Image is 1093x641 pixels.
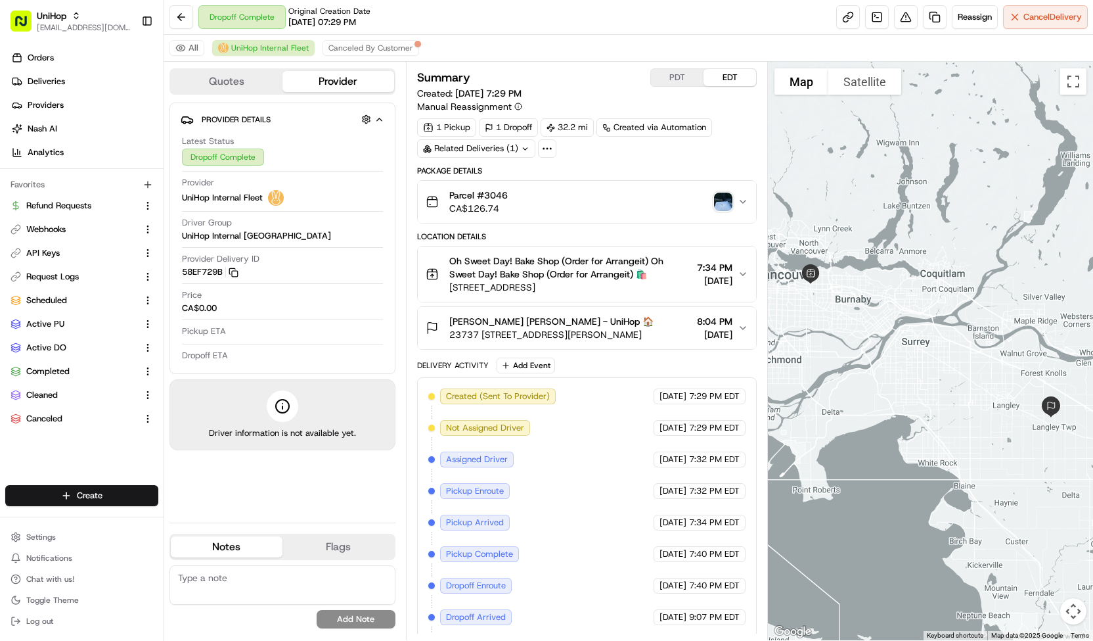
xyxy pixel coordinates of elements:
[11,366,137,377] a: Completed
[209,427,356,439] span: Driver information is not available yet.
[26,271,79,283] span: Request Logs
[231,43,309,53] span: UniHop Internal Fleet
[45,138,166,149] div: We're available if you need us!
[5,314,158,335] button: Active PU
[268,190,284,206] img: unihop_logo.png
[689,548,740,560] span: 7:40 PM EDT
[1071,632,1089,639] a: Terms (opens in new tab)
[282,71,394,92] button: Provider
[26,389,58,401] span: Cleaned
[714,193,732,211] img: photo_proof_of_delivery image
[26,295,67,306] span: Scheduled
[689,485,740,497] span: 7:32 PM EDT
[26,366,70,377] span: Completed
[449,189,508,202] span: Parcel #3046
[28,99,64,111] span: Providers
[449,202,508,215] span: CA$126.74
[26,413,62,425] span: Canceled
[689,517,740,529] span: 7:34 PM EDT
[223,129,239,145] button: Start new chat
[449,254,692,281] span: Oh Sweet Day! Bake Shop (Order for Arrangeit) Oh Sweet Day! Bake Shop (Order for Arrangeit) 🛍️
[28,123,57,135] span: Nash AI
[703,69,756,86] button: EDT
[182,325,226,337] span: Pickup ETA
[182,177,214,189] span: Provider
[5,591,158,609] button: Toggle Theme
[26,247,60,259] span: API Keys
[26,200,91,212] span: Refund Requests
[26,553,72,563] span: Notifications
[449,315,654,328] span: [PERSON_NAME] [PERSON_NAME] - UniHop 🏠
[659,580,686,592] span: [DATE]
[417,118,476,137] div: 1 Pickup
[182,289,202,301] span: Price
[697,328,732,341] span: [DATE]
[11,295,137,306] a: Scheduled
[182,217,232,229] span: Driver Group
[37,9,66,22] button: UniHop
[5,266,158,287] button: Request Logs
[5,47,164,68] a: Orders
[689,611,740,623] span: 9:07 PM EDT
[26,616,53,627] span: Log out
[11,342,137,354] a: Active DO
[288,6,370,16] span: Original Creation Date
[26,532,56,542] span: Settings
[202,114,271,125] span: Provider Details
[958,11,992,23] span: Reassign
[446,422,524,434] span: Not Assigned Driver
[182,253,259,265] span: Provider Delivery ID
[5,71,164,92] a: Deliveries
[26,318,64,330] span: Active PU
[659,611,686,623] span: [DATE]
[659,422,686,434] span: [DATE]
[182,266,238,278] button: 58EF729B
[1060,598,1086,625] button: Map camera controls
[689,454,740,465] span: 7:32 PM EDT
[182,230,331,242] span: UniHop Internal [GEOGRAPHIC_DATA]
[697,274,732,287] span: [DATE]
[927,631,983,640] button: Keyboard shortcuts
[446,611,506,623] span: Dropoff Arrived
[282,536,394,558] button: Flags
[26,224,66,235] span: Webhooks
[5,337,158,358] button: Active DO
[37,22,131,33] button: [EMAIL_ADDRESS][DOMAIN_NAME]
[417,72,470,83] h3: Summary
[11,247,137,259] a: API Keys
[26,342,66,354] span: Active DO
[11,224,137,235] a: Webhooks
[288,16,356,28] span: [DATE] 07:29 PM
[1060,68,1086,95] button: Toggle fullscreen view
[418,307,756,349] button: [PERSON_NAME] [PERSON_NAME] - UniHop 🏠23737 [STREET_ADDRESS][PERSON_NAME]8:04 PM[DATE]
[479,118,538,137] div: 1 Dropoff
[181,108,384,130] button: Provider Details
[11,200,137,212] a: Refund Requests
[659,548,686,560] span: [DATE]
[417,100,522,113] button: Manual Reassignment
[26,190,100,203] span: Knowledge Base
[28,76,65,87] span: Deliveries
[659,517,686,529] span: [DATE]
[5,118,164,139] a: Nash AI
[5,174,158,195] div: Favorites
[417,100,512,113] span: Manual Reassignment
[13,12,39,39] img: Nash
[446,391,550,402] span: Created (Sent To Provider)
[328,43,413,53] span: Canceled By Customer
[5,612,158,630] button: Log out
[11,318,137,330] a: Active PU
[697,261,732,274] span: 7:34 PM
[169,40,204,56] button: All
[13,191,24,202] div: 📗
[446,485,504,497] span: Pickup Enroute
[417,360,489,371] div: Delivery Activity
[417,231,757,242] div: Location Details
[689,580,740,592] span: 7:40 PM EDT
[1023,11,1082,23] span: Cancel Delivery
[774,68,828,95] button: Show street map
[13,125,37,149] img: 1736555255976-a54dd68f-1ca7-489b-9aae-adbdc363a1c4
[8,185,106,208] a: 📗Knowledge Base
[182,192,263,204] span: UniHop Internal Fleet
